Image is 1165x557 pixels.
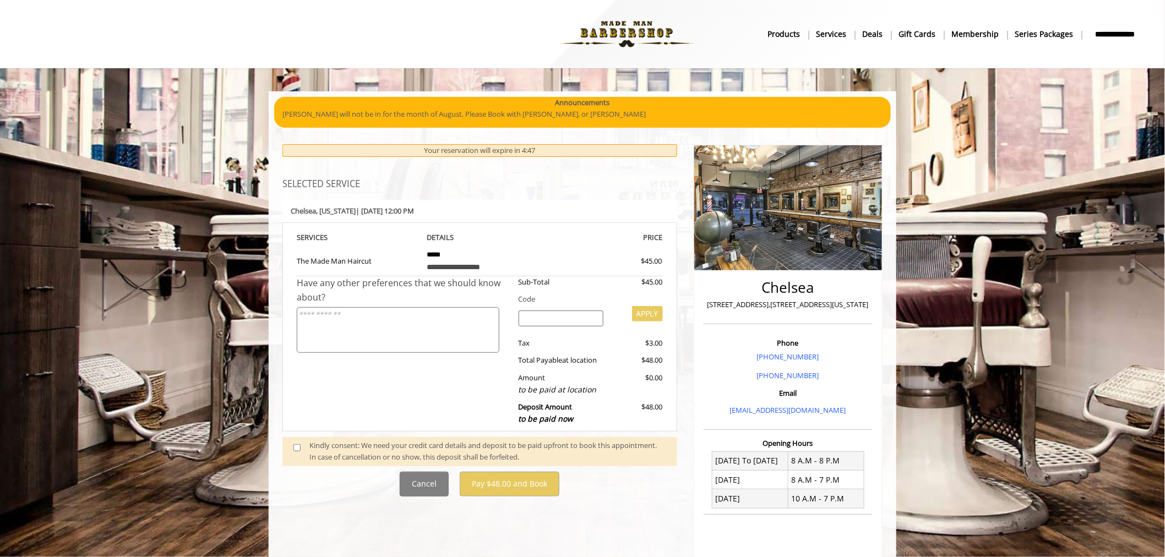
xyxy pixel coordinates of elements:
[712,489,788,508] td: [DATE]
[556,97,610,108] b: Announcements
[297,276,510,304] div: Have any other preferences that we should know about?
[899,28,936,40] b: gift cards
[419,231,541,244] th: DETAILS
[706,389,870,397] h3: Email
[510,276,612,288] div: Sub-Total
[612,276,662,288] div: $45.00
[297,244,419,276] td: The Made Man Haircut
[400,472,449,496] button: Cancel
[706,339,870,347] h3: Phone
[788,471,864,489] td: 8 A.M - 7 P.M
[952,28,999,40] b: Membership
[863,28,883,40] b: Deals
[282,108,883,120] p: [PERSON_NAME] will not be in for the month of August. Please Book with [PERSON_NAME], or [PERSON_...
[282,179,677,189] h3: SELECTED SERVICE
[316,206,356,216] span: , [US_STATE]
[944,26,1008,42] a: MembershipMembership
[706,280,870,296] h2: Chelsea
[541,231,663,244] th: PRICE
[612,401,662,425] div: $48.00
[324,232,328,242] span: S
[612,337,662,349] div: $3.00
[757,370,819,380] a: [PHONE_NUMBER]
[602,255,662,267] div: $45.00
[519,413,574,424] span: to be paid now
[510,337,612,349] div: Tax
[757,352,819,362] a: [PHONE_NUMBER]
[309,440,666,463] div: Kindly consent: We need your credit card details and deposit to be paid upfront to book this appo...
[1008,26,1082,42] a: Series packagesSeries packages
[632,306,663,321] button: APPLY
[760,26,809,42] a: Productsproducts
[510,372,612,396] div: Amount
[816,28,847,40] b: Services
[510,354,612,366] div: Total Payable
[282,144,677,157] div: Your reservation will expire in 4:47
[712,451,788,470] td: [DATE] To [DATE]
[563,355,597,365] span: at location
[706,299,870,310] p: [STREET_ADDRESS],[STREET_ADDRESS][US_STATE]
[551,4,703,64] img: Made Man Barbershop logo
[519,402,574,424] b: Deposit Amount
[612,354,662,366] div: $48.00
[612,372,662,396] div: $0.00
[809,26,855,42] a: ServicesServices
[291,206,414,216] b: Chelsea | [DATE] 12:00 PM
[1015,28,1074,40] b: Series packages
[297,231,419,244] th: SERVICE
[712,471,788,489] td: [DATE]
[788,451,864,470] td: 8 A.M - 8 P.M
[891,26,944,42] a: Gift cardsgift cards
[519,384,604,396] div: to be paid at location
[855,26,891,42] a: DealsDeals
[788,489,864,508] td: 10 A.M - 7 P.M
[730,405,846,415] a: [EMAIL_ADDRESS][DOMAIN_NAME]
[704,439,873,447] h3: Opening Hours
[460,472,559,496] button: Pay $48.00 and Book
[768,28,801,40] b: products
[510,293,663,305] div: Code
